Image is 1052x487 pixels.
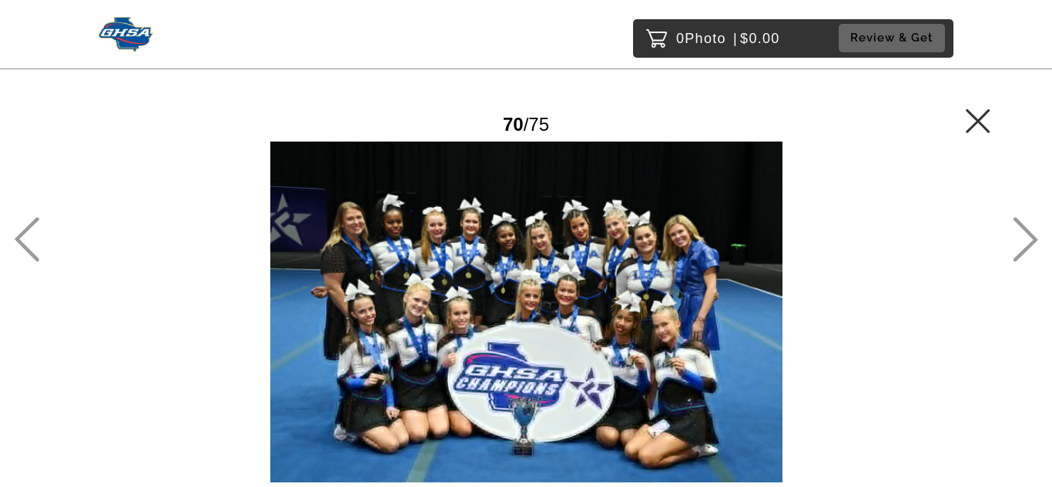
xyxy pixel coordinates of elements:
span: 75 [528,114,549,135]
a: Review & Get [839,24,950,52]
span: 70 [503,114,524,135]
img: Snapphound Logo [99,17,153,52]
div: / [503,108,549,141]
button: Review & Get [839,24,945,52]
span: | [733,31,738,46]
p: 0 $0.00 [676,26,780,51]
span: Photo [685,26,726,51]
